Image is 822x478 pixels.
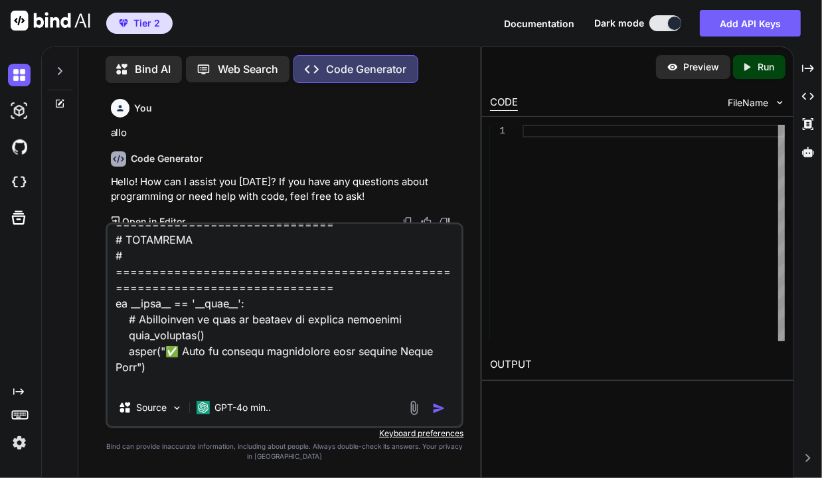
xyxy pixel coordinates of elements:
[8,64,31,86] img: darkChat
[684,60,720,74] p: Preview
[108,224,462,389] textarea: lo ipsu dol si ametc adipi elit sed doeiu te incidi utl etdolor m al enimadmi venia qu n'exercit ...
[728,96,769,110] span: FileName
[122,215,185,228] p: Open in Editor
[137,401,167,414] p: Source
[774,97,785,108] img: chevron down
[490,125,505,137] div: 1
[111,175,461,204] p: Hello! How can I assist you [DATE]? If you have any questions about programming or need help with...
[440,216,450,227] img: dislike
[106,428,464,439] p: Keyboard preferences
[432,402,446,415] img: icon
[327,61,407,77] p: Code Generator
[421,216,432,227] img: like
[106,13,173,34] button: premiumTier 2
[8,100,31,122] img: darkAi-studio
[8,135,31,158] img: githubDark
[504,18,574,29] span: Documentation
[758,60,775,74] p: Run
[119,19,128,27] img: premium
[504,17,574,31] button: Documentation
[215,401,272,414] p: GPT-4o min..
[700,10,801,37] button: Add API Keys
[135,61,171,77] p: Bind AI
[482,349,793,380] h2: OUTPUT
[218,61,279,77] p: Web Search
[402,216,413,227] img: copy
[133,17,160,30] span: Tier 2
[8,171,31,194] img: cloudideIcon
[135,102,153,115] h6: You
[490,95,518,111] div: CODE
[106,441,464,461] p: Bind can provide inaccurate information, including about people. Always double-check its answers....
[197,401,210,414] img: GPT-4o mini
[171,402,183,414] img: Pick Models
[667,61,679,73] img: preview
[131,152,204,165] h6: Code Generator
[11,11,90,31] img: Bind AI
[594,17,644,30] span: Dark mode
[111,125,461,141] p: allo
[406,400,422,416] img: attachment
[8,432,31,454] img: settings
